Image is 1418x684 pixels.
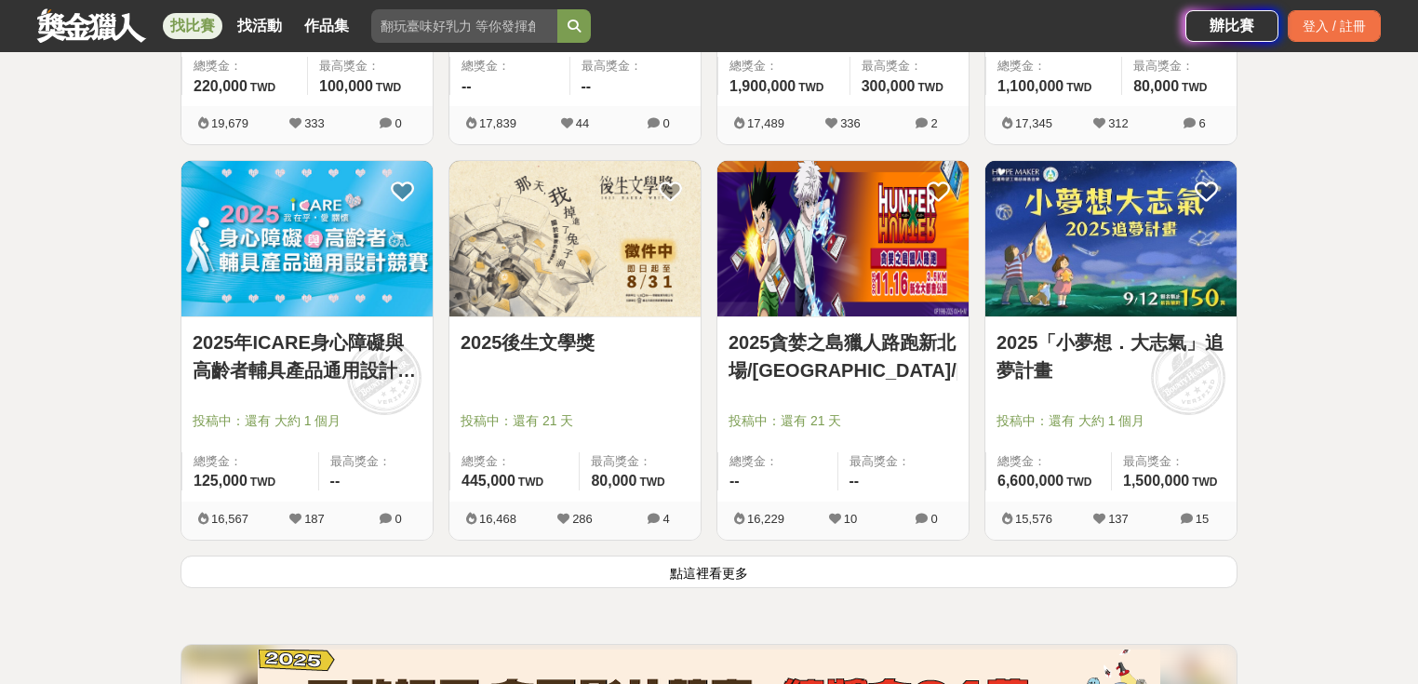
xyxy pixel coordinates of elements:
span: 80,000 [1133,78,1179,94]
span: 總獎金： [997,452,1100,471]
div: 登入 / 註冊 [1288,10,1381,42]
span: 最高獎金： [330,452,421,471]
span: 總獎金： [729,57,838,75]
a: Cover Image [717,161,969,317]
span: 44 [576,116,589,130]
span: 最高獎金： [849,452,958,471]
span: 300,000 [862,78,916,94]
span: 312 [1108,116,1129,130]
a: 2025年ICARE身心障礙與高齡者輔具產品通用設計競賽 [193,329,421,384]
img: Cover Image [985,161,1237,316]
span: 4 [662,512,669,526]
span: 總獎金： [194,452,307,471]
span: 0 [662,116,669,130]
span: TWD [518,476,543,489]
span: TWD [798,81,823,94]
span: 16,229 [747,512,784,526]
span: 投稿中：還有 21 天 [461,411,689,431]
span: TWD [250,476,275,489]
span: 16,567 [211,512,248,526]
span: -- [330,473,341,489]
span: 最高獎金： [1123,452,1225,471]
img: Cover Image [717,161,969,316]
span: 336 [840,116,861,130]
span: 10 [844,512,857,526]
a: 找比賽 [163,13,222,39]
span: 投稿中：還有 21 天 [729,411,957,431]
span: 總獎金： [194,57,296,75]
span: 17,345 [1015,116,1052,130]
img: Cover Image [181,161,433,316]
span: TWD [376,81,401,94]
a: 找活動 [230,13,289,39]
img: Cover Image [449,161,701,316]
span: 總獎金： [729,452,826,471]
a: 2025「小夢想．大志氣」追夢計畫 [997,329,1225,384]
span: 0 [395,512,401,526]
a: 辦比賽 [1185,10,1278,42]
span: 投稿中：還有 大約 1 個月 [997,411,1225,431]
span: 總獎金： [462,57,558,75]
span: 6,600,000 [997,473,1063,489]
span: 286 [572,512,593,526]
span: -- [582,78,592,94]
span: 16,468 [479,512,516,526]
span: 445,000 [462,473,515,489]
span: TWD [918,81,943,94]
span: 總獎金： [462,452,568,471]
span: 投稿中：還有 大約 1 個月 [193,411,421,431]
span: 187 [304,512,325,526]
span: 17,489 [747,116,784,130]
a: Cover Image [985,161,1237,317]
a: 2025貪婪之島獵人路跑新北場/[GEOGRAPHIC_DATA]/[GEOGRAPHIC_DATA] [729,329,957,384]
span: 2 [930,116,937,130]
span: TWD [250,81,275,94]
a: Cover Image [181,161,433,317]
span: 1,900,000 [729,78,796,94]
span: 總獎金： [997,57,1110,75]
span: 125,000 [194,473,247,489]
a: Cover Image [449,161,701,317]
span: 19,679 [211,116,248,130]
span: -- [849,473,860,489]
span: 最高獎金： [591,452,689,471]
span: 1,500,000 [1123,473,1189,489]
span: 0 [930,512,937,526]
span: 17,839 [479,116,516,130]
span: TWD [1182,81,1207,94]
span: 137 [1108,512,1129,526]
span: 15,576 [1015,512,1052,526]
button: 點這裡看更多 [181,556,1237,588]
span: 最高獎金： [1133,57,1225,75]
span: 最高獎金： [582,57,690,75]
span: 6 [1198,116,1205,130]
a: 2025後生文學獎 [461,329,689,356]
span: -- [729,473,740,489]
span: 最高獎金： [319,57,421,75]
span: 100,000 [319,78,373,94]
span: 0 [395,116,401,130]
span: TWD [1066,81,1091,94]
span: TWD [1066,476,1091,489]
span: 15 [1196,512,1209,526]
span: TWD [639,476,664,489]
span: TWD [1192,476,1217,489]
span: 333 [304,116,325,130]
span: 220,000 [194,78,247,94]
span: 80,000 [591,473,636,489]
span: -- [462,78,472,94]
a: 作品集 [297,13,356,39]
span: 1,100,000 [997,78,1063,94]
input: 翻玩臺味好乳力 等你發揮創意！ [371,9,557,43]
span: 最高獎金： [862,57,957,75]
